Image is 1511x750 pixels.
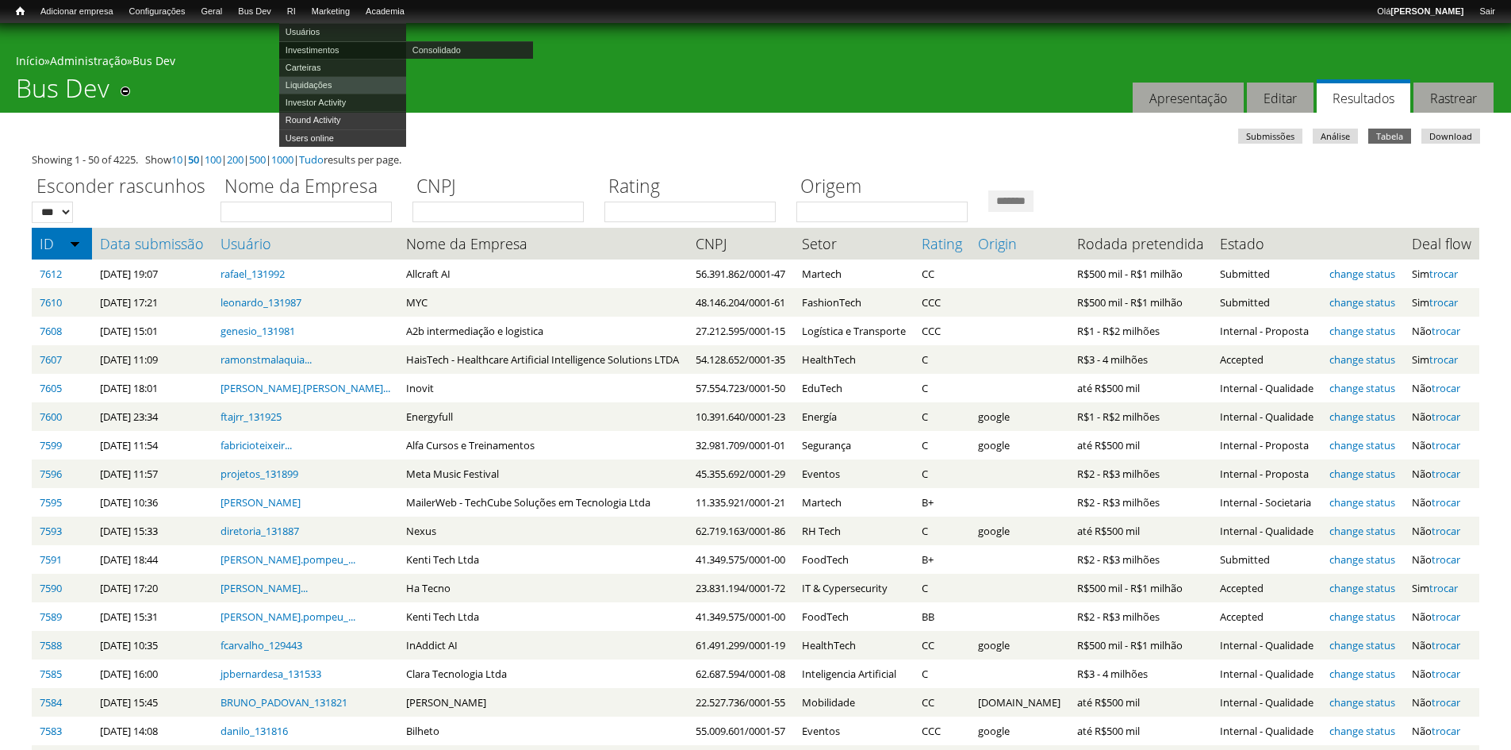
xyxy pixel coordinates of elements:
a: 7612 [40,267,62,281]
td: [DATE] 15:45 [92,688,212,717]
a: Rating [922,236,962,252]
td: A2b intermediação e logistica [398,317,688,345]
a: ramonstmalaquia... [221,352,312,367]
td: Nexus [398,517,688,545]
a: 7593 [40,524,62,538]
td: Kenti Tech Ltda [398,545,688,574]
a: danilo_131816 [221,724,288,738]
td: [DATE] 17:20 [92,574,212,602]
td: 56.391.862/0001-47 [688,260,793,288]
td: MailerWeb - TechCube Soluções em Tecnologia Ltda [398,488,688,517]
td: C [914,660,970,688]
td: Internal - Qualidade [1212,631,1321,660]
a: Sair [1471,4,1503,20]
td: Kenti Tech Ltda [398,602,688,631]
a: [PERSON_NAME].[PERSON_NAME]... [221,381,390,395]
td: 45.355.692/0001-29 [688,460,793,488]
a: [PERSON_NAME]... [221,581,308,595]
td: google [970,631,1068,660]
td: CC [914,688,970,717]
a: 7610 [40,295,62,310]
td: [DATE] 10:36 [92,488,212,517]
a: trocar [1432,552,1460,567]
td: Martech [794,488,914,517]
a: Início [8,4,33,19]
td: Ha Tecno [398,574,688,602]
a: fabricioteixeir... [221,438,292,452]
a: change status [1329,467,1395,481]
a: [PERSON_NAME].pompeu_... [221,610,355,624]
td: Bilheto [398,717,688,745]
a: 7584 [40,695,62,710]
td: BB [914,602,970,631]
td: 11.335.921/0001-21 [688,488,793,517]
td: Alfa Cursos e Treinamentos [398,431,688,460]
a: Adicionar empresa [33,4,121,20]
td: 41.349.575/0001-00 [688,602,793,631]
a: Bus Dev [132,53,175,68]
td: IT & Cypersecurity [794,574,914,602]
a: 7590 [40,581,62,595]
td: R$3 - 4 milhões [1069,660,1212,688]
td: Martech [794,260,914,288]
td: Submitted [1212,260,1321,288]
th: CNPJ [688,228,793,260]
a: change status [1329,638,1395,652]
h1: Bus Dev [16,73,109,113]
td: Não [1404,402,1479,431]
td: Accepted [1212,602,1321,631]
td: [PERSON_NAME] [398,688,688,717]
td: 48.146.204/0001-61 [688,288,793,317]
td: FoodTech [794,602,914,631]
a: change status [1329,438,1395,452]
td: EduTech [794,374,914,402]
td: 62.687.594/0001-08 [688,660,793,688]
a: Apresentação [1133,83,1244,113]
a: trocar [1429,581,1458,595]
td: Allcraft AI [398,260,688,288]
td: Internal - Proposta [1212,317,1321,345]
a: change status [1329,667,1395,681]
a: 7599 [40,438,62,452]
td: Meta Music Festival [398,460,688,488]
img: ordem crescente [70,238,80,248]
a: 50 [188,152,199,167]
td: [DATE] 15:01 [92,317,212,345]
a: Olá[PERSON_NAME] [1369,4,1471,20]
a: change status [1329,495,1395,510]
td: 41.349.575/0001-00 [688,545,793,574]
td: [DATE] 17:21 [92,288,212,317]
td: Não [1404,660,1479,688]
a: trocar [1432,495,1460,510]
a: diretoria_131887 [221,524,299,538]
td: [DATE] 15:31 [92,602,212,631]
a: Origin [978,236,1060,252]
td: Não [1404,488,1479,517]
a: Download [1421,129,1480,144]
td: InAddict AI [398,631,688,660]
td: FashionTech [794,288,914,317]
td: google [970,717,1068,745]
td: R$500 mil - R$1 milhão [1069,260,1212,288]
a: trocar [1432,524,1460,538]
td: Energyfull [398,402,688,431]
a: Configurações [121,4,194,20]
td: Não [1404,602,1479,631]
span: Início [16,6,25,17]
a: trocar [1429,295,1458,310]
td: CC [914,260,970,288]
td: até R$500 mil [1069,374,1212,402]
td: [DATE] 10:35 [92,631,212,660]
td: R$500 mil - R$1 milhão [1069,288,1212,317]
a: change status [1329,352,1395,367]
th: Nome da Empresa [398,228,688,260]
a: 7583 [40,724,62,738]
th: Deal flow [1404,228,1479,260]
a: trocar [1429,267,1458,281]
td: CCC [914,288,970,317]
a: change status [1329,581,1395,595]
td: R$500 mil - R$1 milhão [1069,631,1212,660]
td: 57.554.723/0001-50 [688,374,793,402]
td: CCC [914,317,970,345]
a: rafael_131992 [221,267,285,281]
